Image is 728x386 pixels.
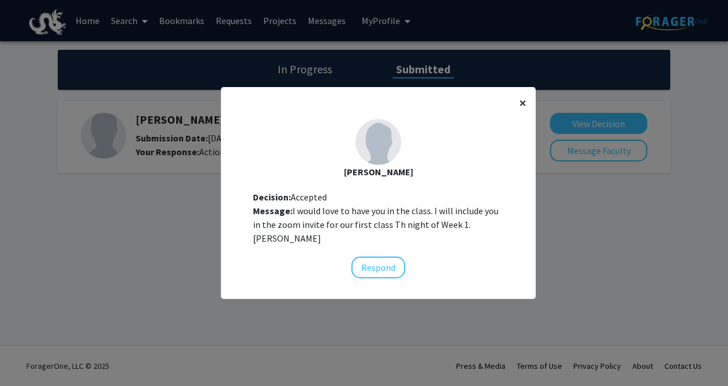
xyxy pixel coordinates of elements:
b: Message: [253,205,292,216]
button: Close [510,87,536,119]
div: Accepted [253,190,504,204]
div: I would love to have you in the class. I will include you in the zoom invite for our first class ... [253,204,504,245]
button: Respond [351,257,405,278]
iframe: Chat [9,334,49,377]
div: [PERSON_NAME] [230,165,527,179]
b: Decision: [253,191,291,203]
span: × [519,94,527,112]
